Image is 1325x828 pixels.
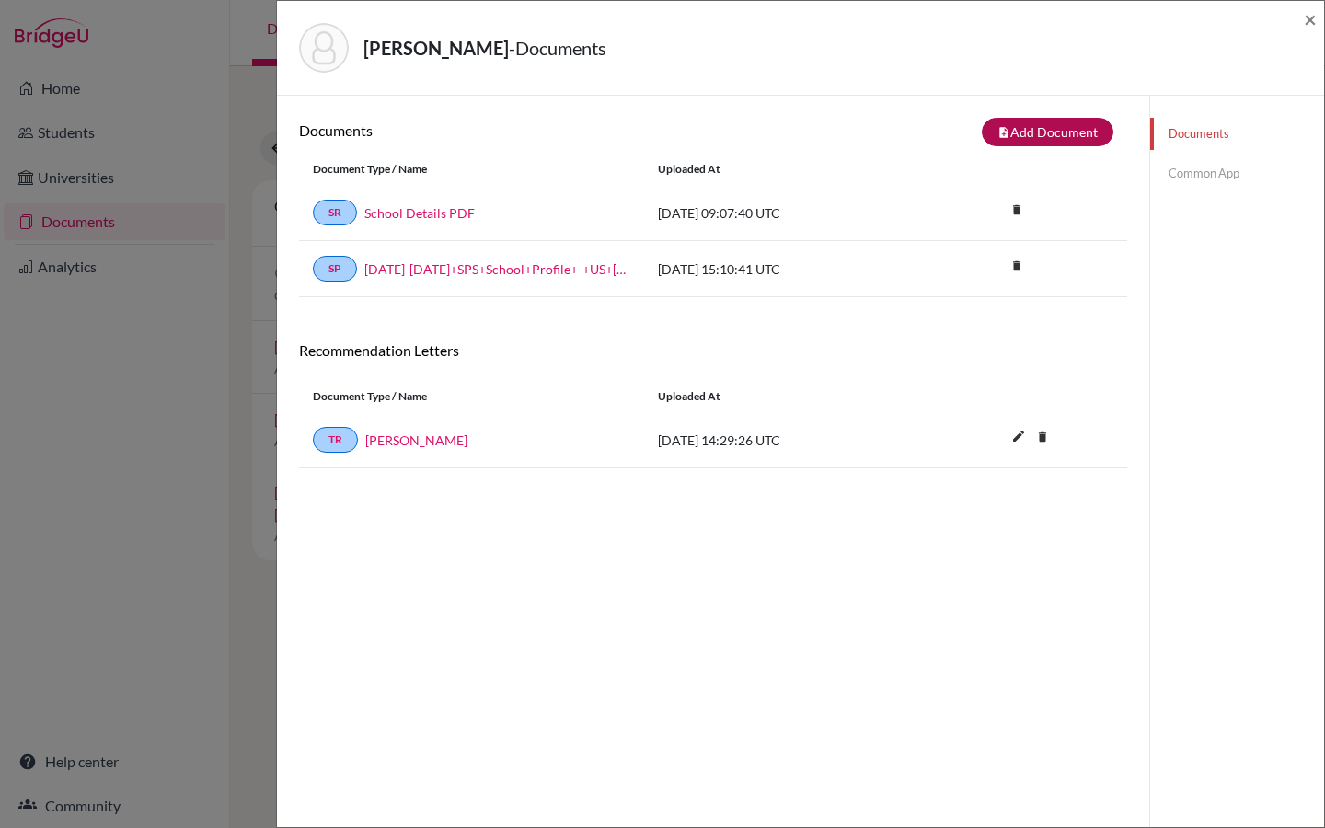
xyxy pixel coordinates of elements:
[1029,423,1056,451] i: delete
[299,388,644,405] div: Document Type / Name
[644,388,920,405] div: Uploaded at
[299,341,1127,359] h6: Recommendation Letters
[363,37,509,59] strong: [PERSON_NAME]
[1150,118,1324,150] a: Documents
[313,200,357,225] a: SR
[299,161,644,178] div: Document Type / Name
[365,431,467,450] a: [PERSON_NAME]
[982,118,1113,146] button: note_addAdd Document
[364,203,475,223] a: School Details PDF
[644,259,920,279] div: [DATE] 15:10:41 UTC
[299,121,713,139] h6: Documents
[1003,255,1031,280] a: delete
[1003,252,1031,280] i: delete
[313,256,357,282] a: SP
[1003,199,1031,224] a: delete
[1003,196,1031,224] i: delete
[364,259,630,279] a: [DATE]-[DATE]+SPS+School+Profile+-+US+[DOMAIN_NAME]_wide
[644,161,920,178] div: Uploaded at
[644,203,920,223] div: [DATE] 09:07:40 UTC
[1150,157,1324,190] a: Common App
[1029,426,1056,451] a: delete
[509,37,606,59] span: - Documents
[1304,8,1317,30] button: Close
[658,432,780,448] span: [DATE] 14:29:26 UTC
[1003,424,1034,452] button: edit
[1304,6,1317,32] span: ×
[997,126,1010,139] i: note_add
[1004,421,1033,451] i: edit
[313,427,358,453] a: TR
